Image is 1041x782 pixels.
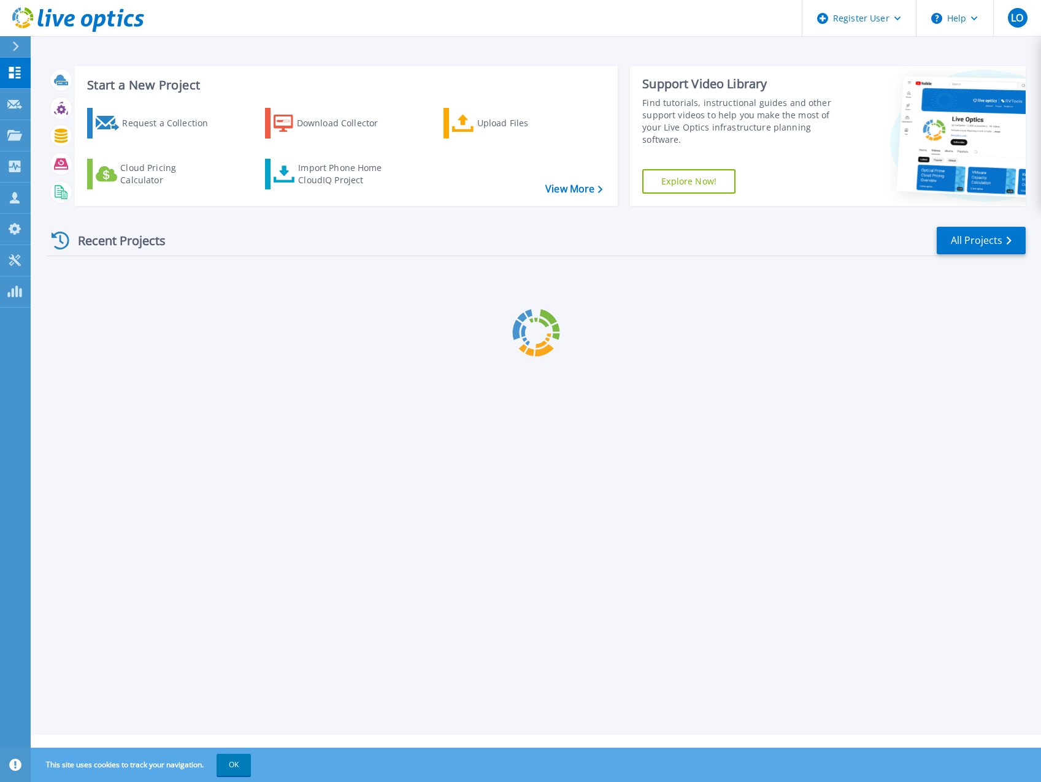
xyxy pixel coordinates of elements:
[265,108,402,139] a: Download Collector
[87,159,224,189] a: Cloud Pricing Calculator
[545,183,602,195] a: View More
[642,76,842,92] div: Support Video Library
[444,108,580,139] a: Upload Files
[87,108,224,139] a: Request a Collection
[937,227,1026,254] a: All Projects
[642,169,736,194] a: Explore Now!
[642,97,842,146] div: Find tutorials, instructional guides and other support videos to help you make the most of your L...
[217,754,251,776] button: OK
[298,162,394,186] div: Import Phone Home CloudIQ Project
[120,162,218,186] div: Cloud Pricing Calculator
[34,754,251,776] span: This site uses cookies to track your navigation.
[477,111,575,135] div: Upload Files
[87,78,602,92] h3: Start a New Project
[122,111,220,135] div: Request a Collection
[1011,13,1023,23] span: LO
[297,111,395,135] div: Download Collector
[47,226,182,256] div: Recent Projects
